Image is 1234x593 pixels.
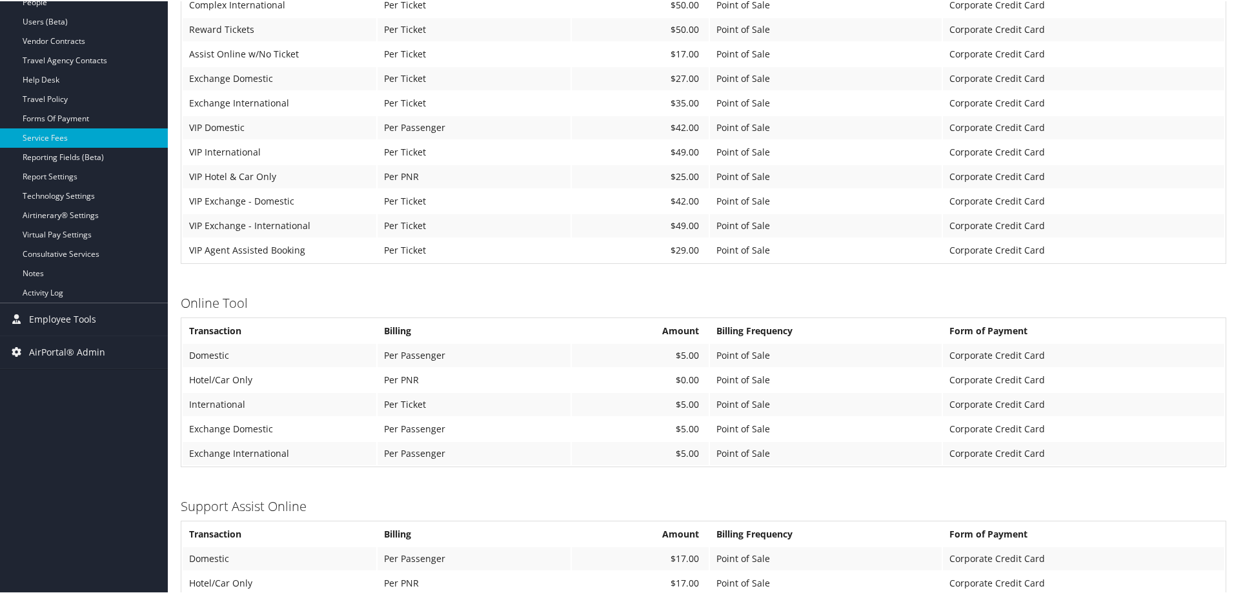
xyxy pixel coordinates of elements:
td: Point of Sale [710,139,941,163]
td: VIP Agent Assisted Booking [183,237,376,261]
td: VIP Domestic [183,115,376,138]
th: Amount [572,521,709,545]
span: AirPortal® Admin [29,335,105,367]
td: Corporate Credit Card [943,546,1224,569]
td: Point of Sale [710,343,941,366]
td: $49.00 [572,139,709,163]
td: Per PNR [378,164,571,187]
td: Per Ticket [378,188,571,212]
td: Per Passenger [378,343,571,366]
td: Corporate Credit Card [943,343,1224,366]
td: Corporate Credit Card [943,416,1224,439]
td: VIP Exchange - International [183,213,376,236]
td: Domestic [183,546,376,569]
td: VIP Hotel & Car Only [183,164,376,187]
td: Per Ticket [378,139,571,163]
td: Corporate Credit Card [943,367,1224,390]
td: Per Ticket [378,17,571,40]
td: Corporate Credit Card [943,41,1224,65]
td: $5.00 [572,441,709,464]
td: $42.00 [572,115,709,138]
h3: Support Assist Online [181,496,1226,514]
td: Corporate Credit Card [943,66,1224,89]
td: Domestic [183,343,376,366]
td: Point of Sale [710,90,941,114]
td: Per Passenger [378,416,571,439]
th: Billing [378,521,571,545]
span: Employee Tools [29,302,96,334]
td: Per Ticket [378,237,571,261]
td: Point of Sale [710,441,941,464]
td: Corporate Credit Card [943,188,1224,212]
td: Point of Sale [710,164,941,187]
th: Transaction [183,521,376,545]
td: $0.00 [572,367,709,390]
td: Point of Sale [710,367,941,390]
td: $5.00 [572,416,709,439]
td: Corporate Credit Card [943,164,1224,187]
th: Transaction [183,318,376,341]
td: Per Ticket [378,213,571,236]
td: Corporate Credit Card [943,17,1224,40]
td: Point of Sale [710,17,941,40]
td: Corporate Credit Card [943,441,1224,464]
td: Reward Tickets [183,17,376,40]
td: Point of Sale [710,546,941,569]
td: $5.00 [572,392,709,415]
td: VIP International [183,139,376,163]
td: Point of Sale [710,188,941,212]
td: $25.00 [572,164,709,187]
td: Corporate Credit Card [943,392,1224,415]
th: Billing [378,318,571,341]
td: Corporate Credit Card [943,213,1224,236]
td: Exchange Domestic [183,66,376,89]
th: Form of Payment [943,521,1224,545]
td: Corporate Credit Card [943,90,1224,114]
td: $17.00 [572,546,709,569]
td: Per PNR [378,367,571,390]
td: Point of Sale [710,416,941,439]
td: $50.00 [572,17,709,40]
h3: Online Tool [181,293,1226,311]
td: $27.00 [572,66,709,89]
td: Per Passenger [378,546,571,569]
td: Per Ticket [378,392,571,415]
th: Billing Frequency [710,318,941,341]
td: Hotel/Car Only [183,367,376,390]
td: Per Ticket [378,41,571,65]
td: Point of Sale [710,115,941,138]
th: Billing Frequency [710,521,941,545]
td: Corporate Credit Card [943,115,1224,138]
td: $5.00 [572,343,709,366]
td: Exchange International [183,441,376,464]
td: Per Ticket [378,66,571,89]
td: Corporate Credit Card [943,237,1224,261]
td: $29.00 [572,237,709,261]
td: Point of Sale [710,237,941,261]
td: Per Passenger [378,115,571,138]
th: Amount [572,318,709,341]
td: Exchange International [183,90,376,114]
td: VIP Exchange - Domestic [183,188,376,212]
td: Point of Sale [710,213,941,236]
td: International [183,392,376,415]
td: Corporate Credit Card [943,139,1224,163]
td: Per Ticket [378,90,571,114]
td: Exchange Domestic [183,416,376,439]
td: Per Passenger [378,441,571,464]
td: $17.00 [572,41,709,65]
th: Form of Payment [943,318,1224,341]
td: Point of Sale [710,66,941,89]
td: Assist Online w/No Ticket [183,41,376,65]
td: Point of Sale [710,392,941,415]
td: $35.00 [572,90,709,114]
td: $49.00 [572,213,709,236]
td: Point of Sale [710,41,941,65]
td: $42.00 [572,188,709,212]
